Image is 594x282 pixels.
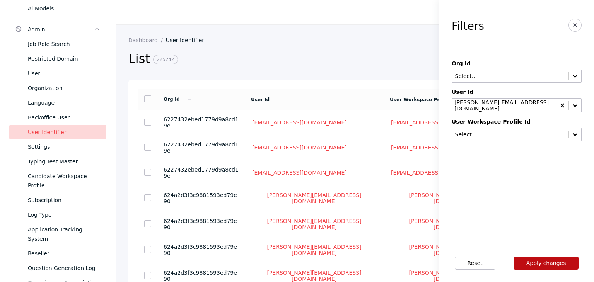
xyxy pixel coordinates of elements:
div: Language [28,98,100,107]
a: Reseller [9,246,106,261]
a: User Workspace Profile Id [390,97,457,102]
a: [PERSON_NAME][EMAIL_ADDRESS][DOMAIN_NAME] [390,243,522,257]
a: Settings [9,139,106,154]
div: Restricted Domain [28,54,100,63]
span: 624a2d3f3c9881593ed79e90 [164,244,237,256]
a: [PERSON_NAME][EMAIL_ADDRESS][DOMAIN_NAME] [251,192,377,205]
label: User Workspace Profile Id [452,119,582,125]
div: User Identifier [28,127,100,137]
div: [PERSON_NAME][EMAIL_ADDRESS][DOMAIN_NAME] [454,99,554,112]
div: Settings [28,142,100,151]
label: User Id [452,89,582,95]
div: Backoffice User [28,113,100,122]
h3: Filters [452,20,484,32]
a: [PERSON_NAME][EMAIL_ADDRESS][DOMAIN_NAME] [251,217,377,231]
div: Application Tracking System [28,225,100,243]
a: Dashboard [128,37,166,43]
button: Apply changes [514,257,579,270]
a: Org Id [164,97,192,102]
a: Log Type [9,207,106,222]
a: [EMAIL_ADDRESS][DOMAIN_NAME] [390,119,487,126]
a: User Identifier [166,37,210,43]
div: Question Generation Log [28,263,100,273]
button: Reset [455,257,495,270]
a: Question Generation Log [9,261,106,275]
a: [EMAIL_ADDRESS][DOMAIN_NAME] [251,144,348,151]
div: Admin [28,25,94,34]
a: Backoffice User [9,110,106,125]
span: 624a2d3f3c9881593ed79e90 [164,192,237,204]
div: Candidate Workspace Profile [28,172,100,190]
a: Organization [9,81,106,95]
label: Org Id [452,60,582,66]
a: [PERSON_NAME][EMAIL_ADDRESS][DOMAIN_NAME] [390,192,522,205]
span: 225242 [153,55,178,64]
a: [EMAIL_ADDRESS][DOMAIN_NAME] [251,119,348,126]
span: 624a2d3f3c9881593ed79e90 [164,218,237,230]
a: Job Role Search [9,37,106,51]
span: 624a2d3f3c9881593ed79e90 [164,270,237,282]
div: User [28,69,100,78]
a: Application Tracking System [9,222,106,246]
a: User Id [251,97,270,102]
a: [EMAIL_ADDRESS][DOMAIN_NAME] [390,169,487,176]
a: Subscription [9,193,106,207]
div: Log Type [28,210,100,219]
a: Candidate Workspace Profile [9,169,106,193]
div: Organization [28,83,100,93]
div: Typing Test Master [28,157,100,166]
h2: List [128,51,533,67]
div: Reseller [28,249,100,258]
div: Ai Models [28,4,100,13]
a: Language [9,95,106,110]
a: [PERSON_NAME][EMAIL_ADDRESS][DOMAIN_NAME] [390,217,522,231]
a: [EMAIL_ADDRESS][DOMAIN_NAME] [390,144,487,151]
a: User Identifier [9,125,106,139]
a: Typing Test Master [9,154,106,169]
a: Ai Models [9,1,106,16]
div: Subscription [28,195,100,205]
a: Restricted Domain [9,51,106,66]
a: [PERSON_NAME][EMAIL_ADDRESS][DOMAIN_NAME] [251,243,377,257]
a: [EMAIL_ADDRESS][DOMAIN_NAME] [251,169,348,176]
a: User [9,66,106,81]
span: 6227432ebed1779d9a8cd19e [164,141,239,154]
span: 6227432ebed1779d9a8cd19e [164,166,239,179]
span: 6227432ebed1779d9a8cd19e [164,116,239,129]
div: Job Role Search [28,39,100,49]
